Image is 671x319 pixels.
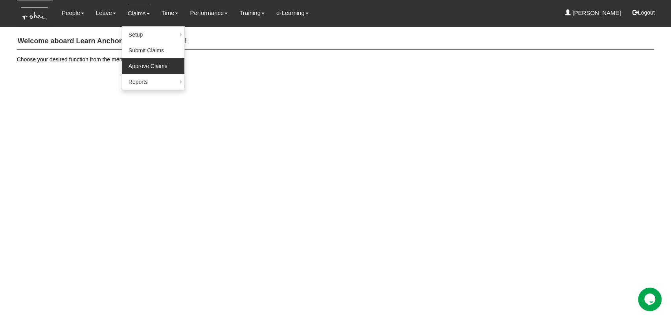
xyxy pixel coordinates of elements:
[122,58,184,74] a: Approve Claims
[128,4,150,22] a: Claims
[122,74,184,90] a: Reports
[62,4,84,22] a: People
[122,42,184,58] a: Submit Claims
[276,4,309,22] a: e-Learning
[122,27,184,42] a: Setup
[190,4,228,22] a: Performance
[96,4,116,22] a: Leave
[17,55,654,63] p: Choose your desired function from the menu above.
[162,4,178,22] a: Time
[638,288,663,311] iframe: chat widget
[17,33,654,50] h4: Welcome aboard Learn Anchor, [PERSON_NAME]!
[17,0,53,27] img: KTs7HI1dOZG7tu7pUkOpGGQAiEQAiEQAj0IhBB1wtXDg6BEAiBEAiBEAiB4RGIoBtemSRFIRACIRACIRACIdCLQARdL1w5OAR...
[627,3,660,22] button: Logout
[565,4,621,22] a: [PERSON_NAME]
[239,4,265,22] a: Training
